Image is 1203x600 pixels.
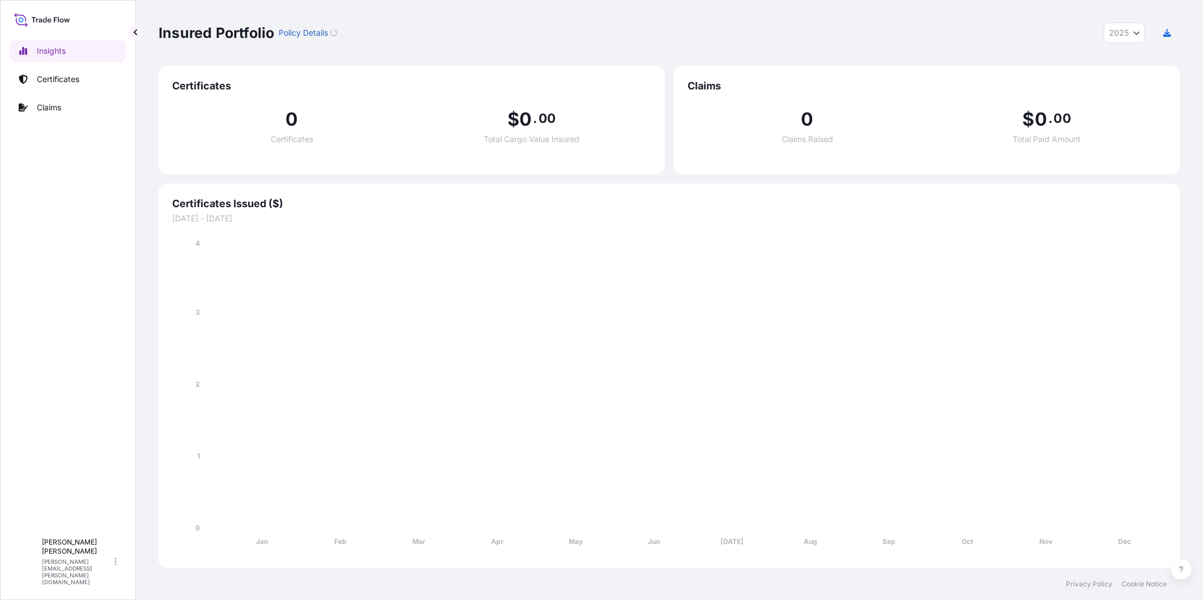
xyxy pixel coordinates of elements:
tspan: Oct [962,538,974,546]
span: Certificates [172,79,651,93]
p: Insights [37,45,66,57]
p: [PERSON_NAME][EMAIL_ADDRESS][PERSON_NAME][DOMAIN_NAME] [42,558,112,585]
span: $ [1023,110,1035,128]
tspan: Apr [491,538,504,546]
tspan: Sep [883,538,896,546]
span: 0 [801,110,813,128]
span: 0 [1035,110,1047,128]
tspan: 3 [195,308,200,316]
a: Claims [10,96,126,119]
tspan: 1 [197,452,200,460]
tspan: Mar [412,538,425,546]
span: Claims Raised [782,135,833,143]
span: Total Paid Amount [1013,135,1081,143]
tspan: 0 [195,524,200,532]
a: Cookie Notice [1121,580,1167,589]
span: . [1048,114,1052,123]
span: Certificates Issued ($) [172,197,1167,211]
span: [DATE] - [DATE] [172,213,1167,224]
tspan: Jan [256,538,268,546]
button: Loading [330,24,337,42]
tspan: Feb [334,538,347,546]
p: [PERSON_NAME] [PERSON_NAME] [42,538,112,556]
span: 00 [1054,114,1071,123]
p: Policy Details [279,27,328,38]
tspan: Nov [1040,538,1053,546]
tspan: Aug [804,538,818,546]
tspan: Dec [1118,538,1131,546]
button: Year Selector [1104,23,1145,43]
span: Total Cargo Value Insured [484,135,579,143]
div: Loading [330,29,337,36]
span: V [23,556,29,567]
tspan: 2 [195,380,200,388]
p: Certificates [37,74,79,85]
a: Certificates [10,68,126,91]
a: Insights [10,40,126,62]
span: Claims [688,79,1167,93]
tspan: [DATE] [721,538,744,546]
span: 0 [285,110,298,128]
span: Certificates [271,135,313,143]
tspan: May [569,538,583,546]
tspan: 4 [195,239,200,247]
tspan: Jun [648,538,660,546]
span: 2025 [1109,27,1129,38]
p: Insured Portfolio [159,24,274,42]
span: $ [507,110,519,128]
span: 00 [539,114,556,123]
span: 0 [519,110,532,128]
span: . [533,114,537,123]
p: Claims [37,102,61,113]
a: Privacy Policy [1066,580,1112,589]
